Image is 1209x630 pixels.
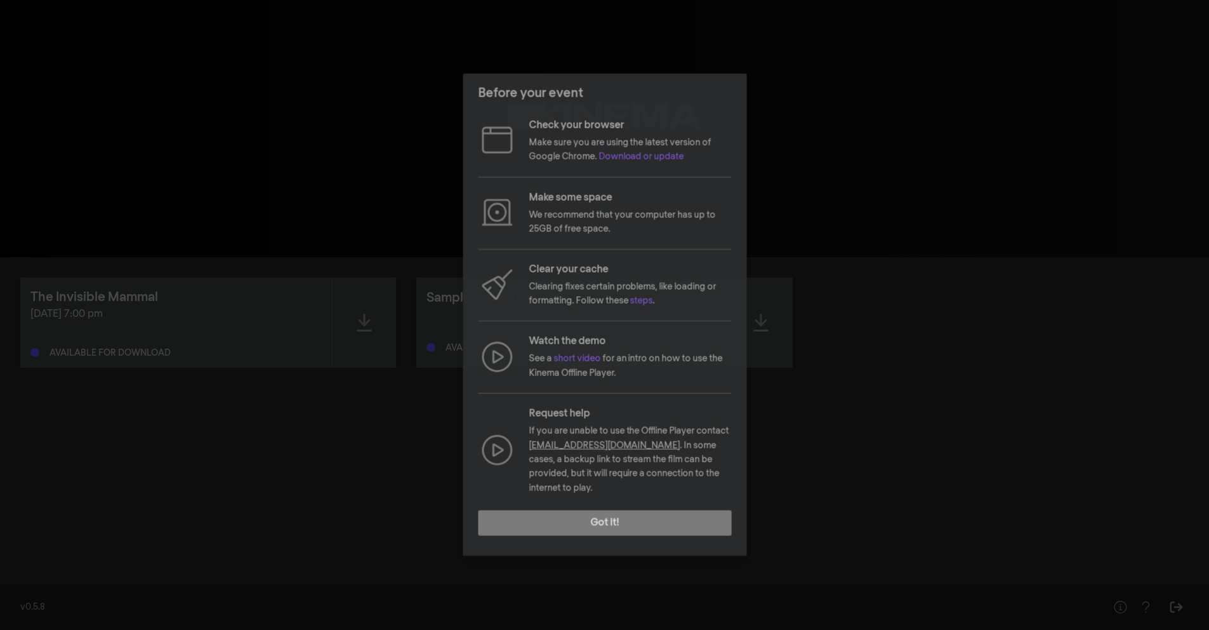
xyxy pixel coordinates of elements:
[529,406,731,422] p: Request help
[553,355,600,364] a: short video
[529,280,731,309] p: Clearing fixes certain problems, like loading or formatting. Follow these .
[478,511,731,536] button: Got it!
[529,118,731,133] p: Check your browser
[529,352,731,381] p: See a for an intro on how to use the Kinema Offline Player.
[529,441,680,450] a: [EMAIL_ADDRESS][DOMAIN_NAME]
[529,335,731,350] p: Watch the demo
[598,152,684,161] a: Download or update
[463,74,746,113] header: Before your event
[529,191,731,206] p: Make some space
[630,297,652,305] a: steps
[529,262,731,278] p: Clear your cache
[529,208,731,237] p: We recommend that your computer has up to 25GB of free space.
[529,136,731,164] p: Make sure you are using the latest version of Google Chrome.
[529,424,731,495] p: If you are unable to use the Offline Player contact . In some cases, a backup link to stream the ...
